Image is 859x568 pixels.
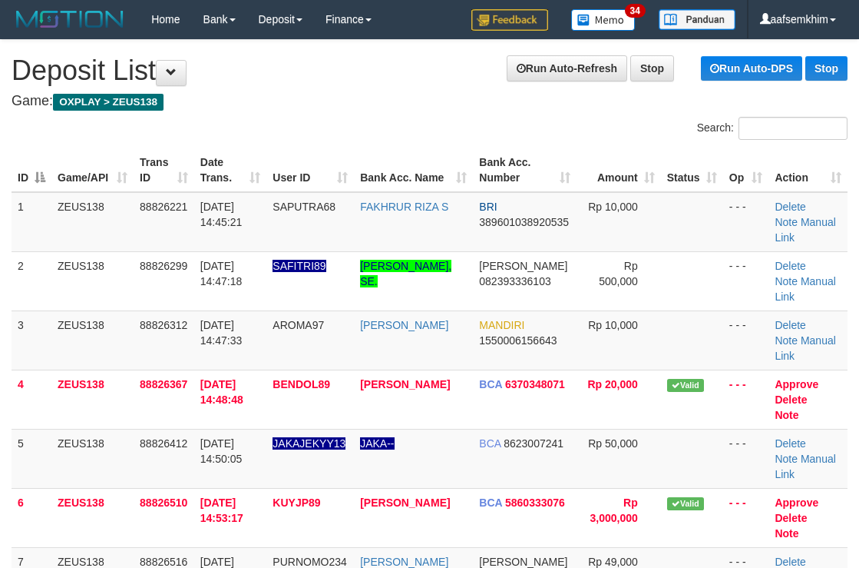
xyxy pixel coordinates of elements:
[775,275,835,303] a: Manual Link
[667,379,704,392] span: Valid transaction
[12,488,51,547] td: 6
[775,260,805,272] a: Delete
[200,378,243,406] span: [DATE] 14:48:48
[51,192,134,252] td: ZEUS138
[775,556,805,568] a: Delete
[360,201,448,213] a: FAKHRUR RIZA S
[273,437,345,450] span: Nama rekening ada tanda titik/strip, harap diedit
[507,55,627,81] a: Run Auto-Refresh
[140,319,187,331] span: 88826312
[354,148,473,192] th: Bank Acc. Name: activate to sort column ascending
[479,260,567,272] span: [PERSON_NAME]
[723,251,769,311] td: - - -
[588,201,638,213] span: Rp 10,000
[51,370,134,429] td: ZEUS138
[775,512,807,524] a: Delete
[140,260,187,272] span: 88826299
[140,556,187,568] span: 88826516
[51,488,134,547] td: ZEUS138
[805,56,847,81] a: Stop
[479,556,567,568] span: [PERSON_NAME]
[701,56,802,81] a: Run Auto-DPS
[571,9,636,31] img: Button%20Memo.svg
[775,319,805,331] a: Delete
[140,378,187,390] span: 88826367
[630,55,674,81] a: Stop
[775,216,798,228] a: Note
[12,8,128,31] img: MOTION_logo.png
[471,9,548,31] img: Feedback.jpg
[775,216,835,244] a: Manual Link
[51,148,134,192] th: Game/API: activate to sort column ascending
[140,201,187,213] span: 88826221
[505,378,565,390] span: Copy 6370348071 to clipboard
[479,201,497,213] span: BRI
[723,488,769,547] td: - - -
[661,148,723,192] th: Status: activate to sort column ascending
[479,319,524,331] span: MANDIRI
[775,497,818,509] a: Approve
[51,429,134,488] td: ZEUS138
[723,429,769,488] td: - - -
[775,527,798,540] a: Note
[775,334,798,347] a: Note
[775,275,798,287] a: Note
[479,275,550,287] span: Copy 082393336103 to clipboard
[479,497,502,509] span: BCA
[599,260,638,287] span: Rp 500,000
[134,148,194,192] th: Trans ID: activate to sort column ascending
[479,378,502,390] span: BCA
[775,409,798,421] a: Note
[273,497,320,509] span: KUYJP89
[590,497,637,524] span: Rp 3,000,000
[360,556,448,568] a: [PERSON_NAME]
[360,260,451,287] a: [PERSON_NAME], SE.
[53,94,164,111] span: OXPLAY > ZEUS138
[775,378,818,390] a: Approve
[200,201,243,228] span: [DATE] 14:45:21
[51,251,134,311] td: ZEUS138
[723,192,769,252] td: - - -
[360,319,448,331] a: [PERSON_NAME]
[479,334,557,347] span: Copy 1550006156643 to clipboard
[12,192,51,252] td: 1
[12,370,51,429] td: 4
[588,437,638,450] span: Rp 50,000
[697,117,847,140] label: Search:
[577,148,661,192] th: Amount: activate to sort column ascending
[723,311,769,370] td: - - -
[504,437,563,450] span: Copy 8623007241 to clipboard
[479,216,569,228] span: Copy 389601038920535 to clipboard
[473,148,577,192] th: Bank Acc. Number: activate to sort column ascending
[273,319,324,331] span: AROMA97
[273,378,330,390] span: BENDOL89
[200,437,243,465] span: [DATE] 14:50:05
[360,497,450,509] a: [PERSON_NAME]
[273,556,346,568] span: PURNOMO234
[723,370,769,429] td: - - -
[12,94,847,109] h4: Game:
[12,148,51,192] th: ID: activate to sort column descending
[505,497,565,509] span: Copy 5860333076 to clipboard
[667,497,704,510] span: Valid transaction
[194,148,267,192] th: Date Trans.: activate to sort column ascending
[723,148,769,192] th: Op: activate to sort column ascending
[588,556,638,568] span: Rp 49,000
[12,311,51,370] td: 3
[587,378,637,390] span: Rp 20,000
[659,9,735,30] img: panduan.png
[200,260,243,287] span: [DATE] 14:47:18
[12,429,51,488] td: 5
[273,260,325,272] span: Nama rekening ada tanda titik/strip, harap diedit
[12,251,51,311] td: 2
[775,437,805,450] a: Delete
[625,4,646,18] span: 34
[775,394,807,406] a: Delete
[360,378,450,390] a: [PERSON_NAME]
[775,453,798,465] a: Note
[51,311,134,370] td: ZEUS138
[768,148,847,192] th: Action: activate to sort column ascending
[12,55,847,86] h1: Deposit List
[266,148,354,192] th: User ID: activate to sort column ascending
[775,201,805,213] a: Delete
